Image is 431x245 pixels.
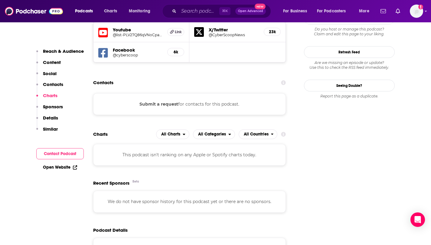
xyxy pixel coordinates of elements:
span: New [255,4,266,9]
span: Do you host or manage this podcast? [304,27,395,32]
div: for contacts for this podcast. [93,93,286,115]
h2: Countries [239,129,278,139]
a: @cyberscoop [113,53,163,57]
button: open menu [239,129,278,139]
button: Content [36,59,61,71]
span: All Countries [244,132,269,136]
p: Similar [43,126,58,132]
button: Refresh Feed [304,46,395,58]
a: Show notifications dropdown [393,6,403,16]
button: open menu [355,6,377,16]
a: @CyberScoopNews [209,33,259,37]
p: Reach & Audience [43,48,84,54]
h2: Contacts [93,77,113,88]
h5: 6k [172,49,179,55]
span: Podcasts [75,7,93,15]
p: We do not have sponsor history for this podcast yet or there are no sponsors. [101,198,279,205]
a: Charts [100,6,121,16]
img: Podchaser - Follow, Share and Rate Podcasts [5,5,63,17]
div: Beta [132,180,139,183]
span: All Charts [161,132,180,136]
h2: Podcast Details [93,227,128,233]
button: Sponsors [36,104,63,115]
button: Contact Podcast [36,148,84,159]
p: Contacts [43,81,63,87]
h2: Charts [93,131,108,137]
h2: Platforms [156,129,189,139]
span: ⌘ K [219,7,230,15]
h5: Facebook [113,47,163,53]
a: Open Website [43,165,77,170]
p: Content [43,59,61,65]
a: Seeing Double? [304,80,395,91]
button: Social [36,71,57,82]
h5: 23k [269,29,276,34]
span: Logged in as AustinGood [410,5,423,18]
span: Charts [104,7,117,15]
p: Details [43,115,58,121]
span: Open Advanced [238,10,263,13]
img: User Profile [410,5,423,18]
span: Link [175,30,182,34]
button: Similar [36,126,58,137]
span: For Business [283,7,307,15]
span: All Categories [198,132,226,136]
button: Charts [36,93,57,104]
button: Open AdvancedNew [235,8,266,15]
span: Recent Sponsors [93,180,129,186]
div: Report this page as a duplicate. [304,94,395,99]
div: Claim and edit this page to your liking. [304,27,395,37]
button: open menu [71,6,101,16]
button: Submit a request [139,101,178,107]
p: Social [43,71,57,76]
div: Are we missing an episode or update? Use this to check the RSS feed immediately. [304,60,395,70]
button: open menu [313,6,355,16]
h5: Youtube [113,27,163,33]
button: Show profile menu [410,5,423,18]
svg: Add a profile image [418,5,423,9]
a: Link [167,28,184,36]
a: @list-PLV27Q86qVNoCpa9eVq17enW1gMgZBm0aW [113,33,163,37]
a: Show notifications dropdown [378,6,388,16]
button: Reach & Audience [36,48,84,59]
button: open menu [279,6,315,16]
div: Open Intercom Messenger [410,212,425,227]
div: This podcast isn't ranking on any Apple or Spotify charts today. [93,144,286,166]
p: Sponsors [43,104,63,110]
p: Charts [43,93,57,98]
input: Search podcasts, credits, & more... [179,6,219,16]
h5: X/Twitter [209,27,259,33]
span: For Podcasters [317,7,346,15]
button: open menu [156,129,189,139]
div: Search podcasts, credits, & more... [168,4,277,18]
button: open menu [193,129,235,139]
button: open menu [125,6,158,16]
span: More [359,7,369,15]
span: Monitoring [129,7,150,15]
h2: Categories [193,129,235,139]
button: Details [36,115,58,126]
button: Contacts [36,81,63,93]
